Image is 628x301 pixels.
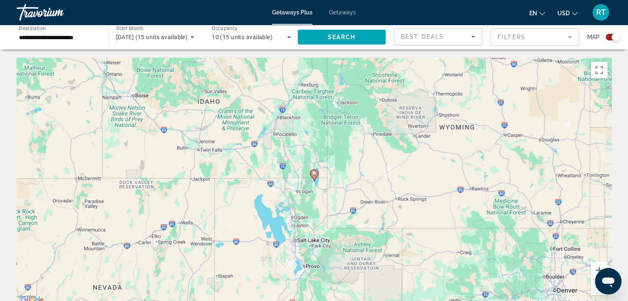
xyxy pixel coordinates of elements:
button: Activar o desactivar la vista de pantalla completa [591,62,607,78]
a: Travorium [17,2,99,23]
button: Search [298,30,386,45]
button: User Menu [590,4,611,21]
button: Alejar [591,279,607,295]
span: Occupancy [212,26,238,31]
a: Getaways [329,9,356,16]
span: RT [596,8,606,16]
span: Start Month [116,26,144,31]
button: Change currency [557,7,578,19]
span: en [529,10,537,16]
button: Change language [529,7,545,19]
span: Search [327,34,355,40]
span: [DATE] (15 units available) [116,34,188,40]
mat-select: Sort by [401,32,475,42]
span: 10 (15 units available) [212,34,273,40]
a: Getaways Plus [272,9,313,16]
span: Map [587,31,600,43]
span: USD [557,10,570,16]
button: Acercar [591,262,607,278]
iframe: Botón para iniciar la ventana de mensajería [595,268,621,294]
button: Filter [491,28,579,46]
span: Destination [19,25,46,31]
span: Best Deals [401,33,444,40]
